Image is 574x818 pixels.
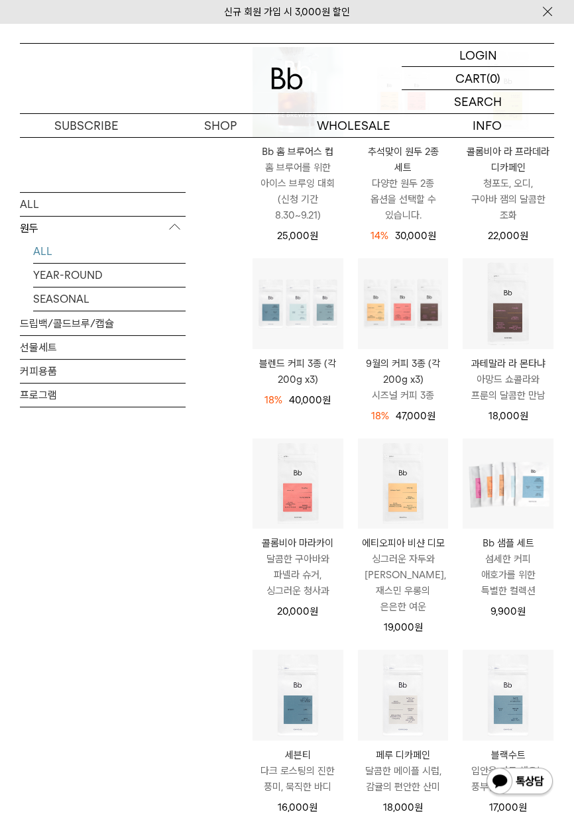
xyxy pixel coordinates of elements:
p: 에티오피아 비샨 디모 [358,535,449,551]
span: 17,000 [489,801,527,813]
p: 달콤한 메이플 시럽, 감귤의 편안한 산미 [358,763,449,795]
span: 40,000 [289,394,331,406]
span: 원 [518,801,527,813]
span: 18,000 [488,410,528,422]
p: 시즈널 커피 3종 [358,387,449,403]
span: 30,000 [394,230,435,242]
a: 프로그램 [20,383,186,407]
span: 20,000 [277,605,318,617]
p: WHOLESALE [287,114,421,137]
p: Bb 샘플 세트 [463,535,553,551]
p: 아망드 쇼콜라와 프룬의 달콤한 만남 [463,372,553,403]
a: 블렌드 커피 3종 (각 200g x3) [253,356,343,387]
span: 9,900 [490,605,526,617]
p: 달콤한 구아바와 파넬라 슈거, 싱그러운 청사과 [253,551,343,599]
span: 25,000 [277,230,318,242]
span: 원 [322,394,331,406]
a: 콜롬비아 라 프라데라 디카페인 청포도, 오디, 구아바 잼의 달콤한 조화 [463,144,553,223]
a: LOGIN [402,44,554,67]
span: 원 [520,230,528,242]
p: CART [455,67,487,89]
div: 14% [370,228,388,244]
span: 원 [427,230,435,242]
p: LOGIN [459,44,497,66]
a: ALL [20,193,186,216]
a: 세븐티 다크 로스팅의 진한 풍미, 묵직한 바디 [253,747,343,795]
a: ALL [33,240,186,263]
p: 블랙수트 [463,747,553,763]
p: 다양한 원두 2종 옵션을 선택할 수 있습니다. [358,176,449,223]
a: 블랙수트 입안을 가득 채우는 풍부한 초콜릿 향미 [463,747,553,795]
p: (0) [487,67,500,89]
a: 에티오피아 비샨 디모 싱그러운 자두와 [PERSON_NAME], 재스민 우롱의 은은한 여운 [358,535,449,615]
img: 페루 디카페인 [358,650,449,741]
p: 다크 로스팅의 진한 풍미, 묵직한 바디 [253,763,343,795]
a: Bb 홈 브루어스 컵 홈 브루어를 위한 아이스 브루잉 대회(신청 기간 8.30~9.21) [253,144,343,223]
p: 세븐티 [253,747,343,763]
p: 싱그러운 자두와 [PERSON_NAME], 재스민 우롱의 은은한 여운 [358,551,449,615]
span: 원 [310,605,318,617]
p: 콜롬비아 마라카이 [253,535,343,551]
span: 원 [310,230,318,242]
img: 블랙수트 [463,650,553,741]
a: SHOP [154,114,288,137]
a: 페루 디카페인 달콤한 메이플 시럽, 감귤의 편안한 산미 [358,747,449,795]
p: 페루 디카페인 [358,747,449,763]
p: 입안을 가득 채우는 풍부한 초콜릿 향미 [463,763,553,795]
img: 세븐티 [253,650,343,741]
img: 과테말라 라 몬타냐 [463,258,553,349]
img: 카카오톡 채널 1:1 채팅 버튼 [485,766,554,798]
img: 에티오피아 비샨 디모 [358,438,449,529]
img: 콜롬비아 마라카이 [253,438,343,529]
span: 18,000 [383,801,423,813]
a: SUBSCRIBE [20,114,154,137]
p: 원두 [20,217,186,240]
a: 과테말라 라 몬타냐 아망드 쇼콜라와 프룬의 달콤한 만남 [463,356,553,403]
p: 청포도, 오디, 구아바 잼의 달콤한 조화 [463,176,553,223]
p: 콜롬비아 라 프라데라 디카페인 [463,144,553,176]
span: 원 [309,801,317,813]
a: 드립백/콜드브루/캡슐 [20,312,186,335]
p: 과테말라 라 몬타냐 [463,356,553,372]
img: 로고 [271,68,303,89]
img: 블렌드 커피 3종 (각 200g x3) [253,258,343,349]
div: 18% [371,408,388,424]
a: Bb 샘플 세트 섬세한 커피 애호가를 위한 특별한 컬렉션 [463,535,553,599]
p: 홈 브루어를 위한 아이스 브루잉 대회 (신청 기간 8.30~9.21) [253,160,343,223]
a: 신규 회원 가입 시 3,000원 할인 [224,6,350,18]
span: 22,000 [488,230,528,242]
a: 커피용품 [20,360,186,383]
span: 원 [517,605,526,617]
p: Bb 홈 브루어스 컵 [253,144,343,160]
a: 선물세트 [20,336,186,359]
p: 추석맞이 원두 2종 세트 [358,144,449,176]
span: 16,000 [278,801,317,813]
div: 18% [264,392,282,408]
a: SEASONAL [33,287,186,311]
span: 원 [520,410,528,422]
img: Bb 샘플 세트 [463,438,553,529]
span: 원 [414,801,423,813]
a: YEAR-ROUND [33,264,186,287]
a: 콜롬비아 마라카이 달콤한 구아바와 파넬라 슈거, 싱그러운 청사과 [253,535,343,599]
p: 섬세한 커피 애호가를 위한 특별한 컬렉션 [463,551,553,599]
img: 9월의 커피 3종 (각 200g x3) [358,258,449,349]
span: 47,000 [395,410,435,422]
p: INFO [421,114,555,137]
p: SEARCH [454,90,502,113]
span: 19,000 [383,621,422,633]
span: 원 [426,410,435,422]
a: CART (0) [402,67,554,90]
